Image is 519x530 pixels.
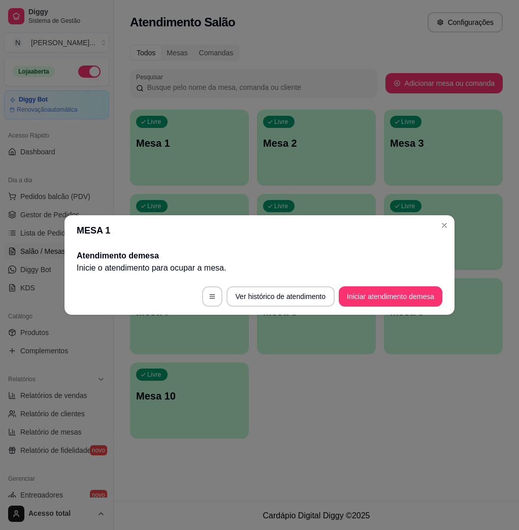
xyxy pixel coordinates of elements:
[339,286,442,307] button: Iniciar atendimento demesa
[436,217,452,234] button: Close
[77,262,442,274] p: Inicie o atendimento para ocupar a mesa .
[226,286,335,307] button: Ver histórico de atendimento
[77,250,442,262] h2: Atendimento de mesa
[64,215,455,246] header: MESA 1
